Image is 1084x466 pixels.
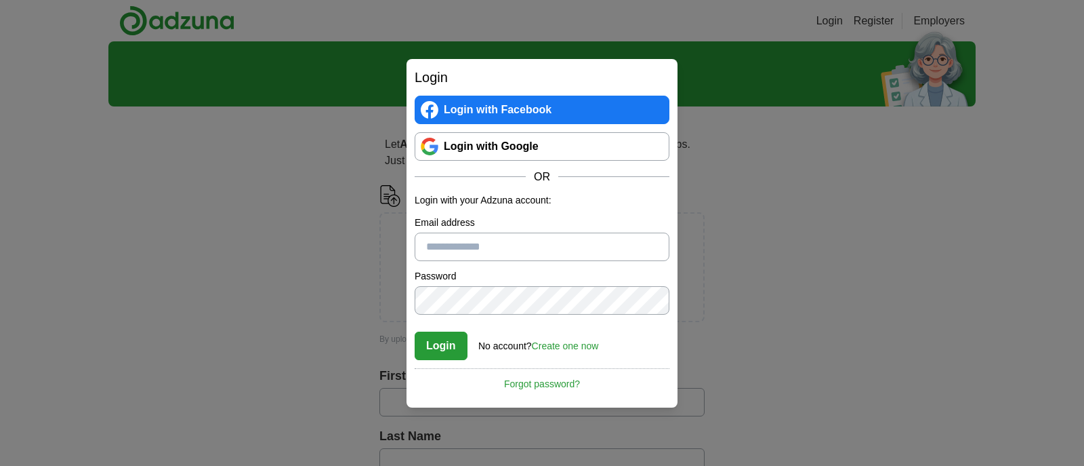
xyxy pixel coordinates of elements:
h2: Login [415,67,669,88]
a: Login with Facebook [415,96,669,124]
a: Login with Google [415,132,669,161]
a: Forgot password? [415,368,669,391]
label: Email address [415,216,669,230]
a: Create one now [532,341,599,351]
label: Password [415,269,669,284]
div: No account? [478,331,598,353]
span: OR [526,169,558,185]
button: Login [415,332,467,360]
p: Login with your Adzuna account: [415,193,669,208]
